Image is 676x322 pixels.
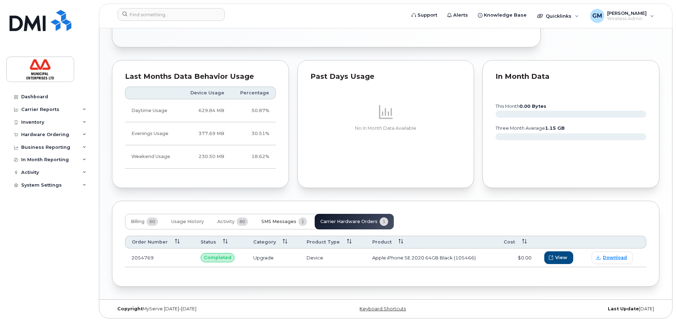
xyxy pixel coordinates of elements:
span: Product [372,239,392,245]
span: Knowledge Base [484,12,527,19]
div: In Month Data [496,73,646,80]
div: [DATE] [477,306,659,312]
td: Device [300,248,366,267]
td: 50.87% [231,99,276,122]
span: SMS Messages [261,219,296,224]
text: three month average [495,125,565,131]
td: 377.69 MB [180,122,231,145]
tspan: 1.15 GB [545,125,565,131]
text: this month [495,104,546,109]
input: Find something... [118,8,225,21]
span: Completed [204,254,231,261]
a: Alerts [442,8,473,22]
a: Support [407,8,442,22]
td: 230.50 MB [180,145,231,168]
td: Evenings Usage [125,122,180,145]
a: Keyboard Shortcuts [360,306,406,311]
td: 629.84 MB [180,99,231,122]
span: Billing [131,219,144,224]
span: Download [603,254,627,261]
div: Last Months Data Behavior Usage [125,73,276,80]
div: Past Days Usage [310,73,461,80]
span: Cost [504,239,515,245]
span: View [555,254,567,261]
tspan: 0.00 Bytes [520,104,546,109]
tr: Friday from 6:00pm to Monday 8:00am [125,145,276,168]
span: Status [201,239,216,245]
td: Daytime Usage [125,99,180,122]
th: Device Usage [180,87,231,99]
span: Order Number [132,239,168,245]
span: Wireless Admin [607,16,647,22]
td: Weekend Usage [125,145,180,168]
td: 18.62% [231,145,276,168]
span: Activity [217,219,235,224]
td: 2054769 [125,248,194,267]
p: No In Month Data Available [310,125,461,131]
span: Support [417,12,437,19]
span: 80 [237,217,248,226]
td: 30.51% [231,122,276,145]
strong: Last Update [608,306,639,311]
span: Quicklinks [546,13,571,19]
a: Download [592,251,633,264]
div: Quicklinks [532,9,584,23]
td: $0.00 [497,248,538,267]
a: Knowledge Base [473,8,532,22]
td: Upgrade [247,248,301,267]
span: 1 [298,217,307,226]
span: [PERSON_NAME] [607,10,647,16]
strong: Copyright [117,306,143,311]
div: MyServe [DATE]–[DATE] [112,306,295,312]
div: Gillian MacNeill [585,9,659,23]
tr: Weekdays from 6:00pm to 8:00am [125,122,276,145]
span: Alerts [453,12,468,19]
span: Usage History [171,219,204,224]
span: 60 [147,217,158,226]
th: Percentage [231,87,276,99]
button: View [544,251,573,264]
span: Product Type [307,239,340,245]
span: Category [253,239,276,245]
td: Apple iPhone SE 2020 64GB Black (105466) [366,248,497,267]
span: GM [592,12,602,20]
